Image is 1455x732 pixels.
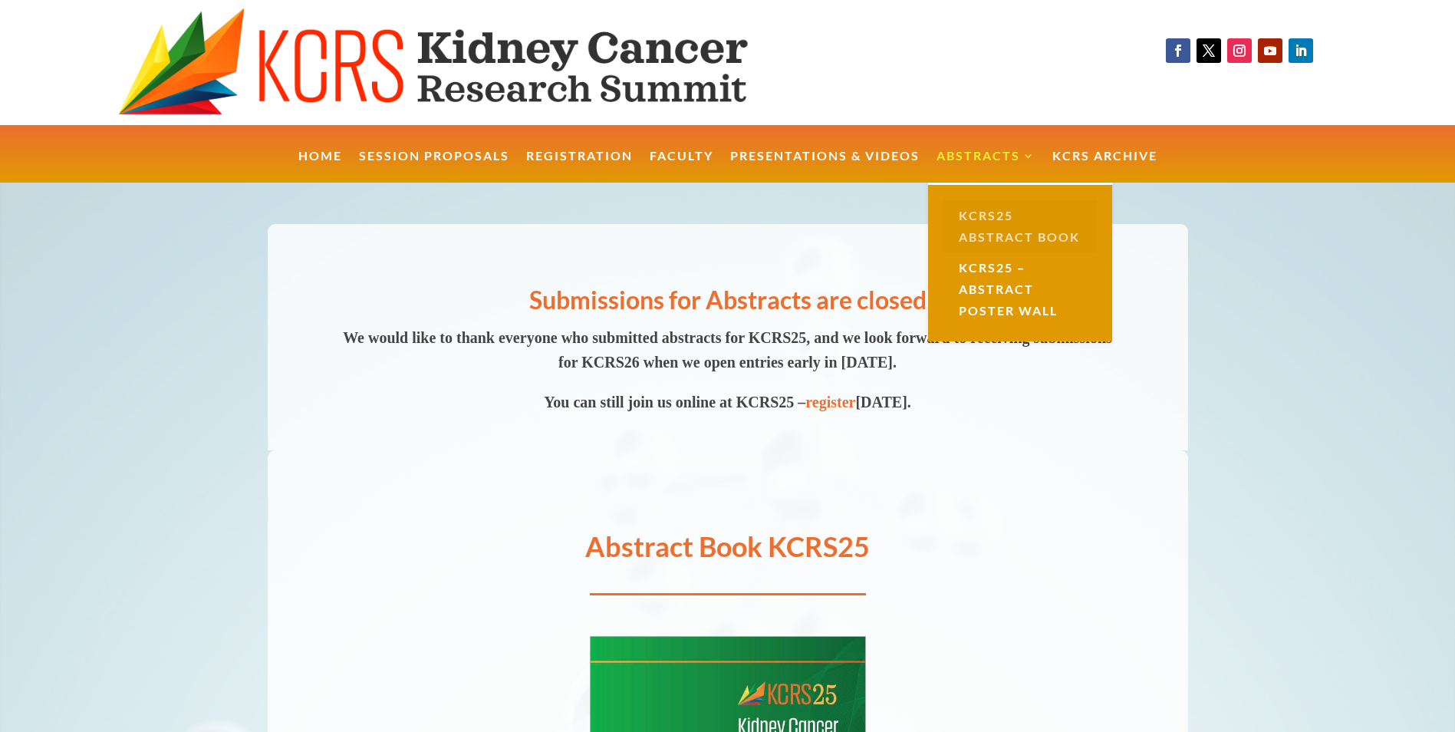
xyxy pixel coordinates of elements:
[268,533,1188,568] h1: Abstract Book KCRS25
[1258,38,1282,63] a: Follow on Youtube
[1166,38,1190,63] a: Follow on Facebook
[650,150,713,183] a: Faculty
[298,150,342,183] a: Home
[359,150,509,183] a: Session Proposals
[118,8,825,117] img: KCRS generic logo wide
[343,329,1112,371] span: We would like to thank everyone who submitted abstracts for KCRS25, and we look forward to receiv...
[943,200,1097,252] a: KCRS25 Abstract Book
[943,252,1097,326] a: KCRS25 – Abstract Poster Wall
[1197,38,1221,63] a: Follow on X
[544,394,911,411] span: You can still join us online at KCRS25 – [DATE].
[1289,38,1313,63] a: Follow on LinkedIn
[337,283,1119,325] h2: Submissions for Abstracts are closed
[805,394,855,411] a: register
[937,150,1035,183] a: Abstracts
[1052,150,1157,183] a: KCRS Archive
[1227,38,1252,63] a: Follow on Instagram
[730,150,920,183] a: Presentations & Videos
[526,150,633,183] a: Registration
